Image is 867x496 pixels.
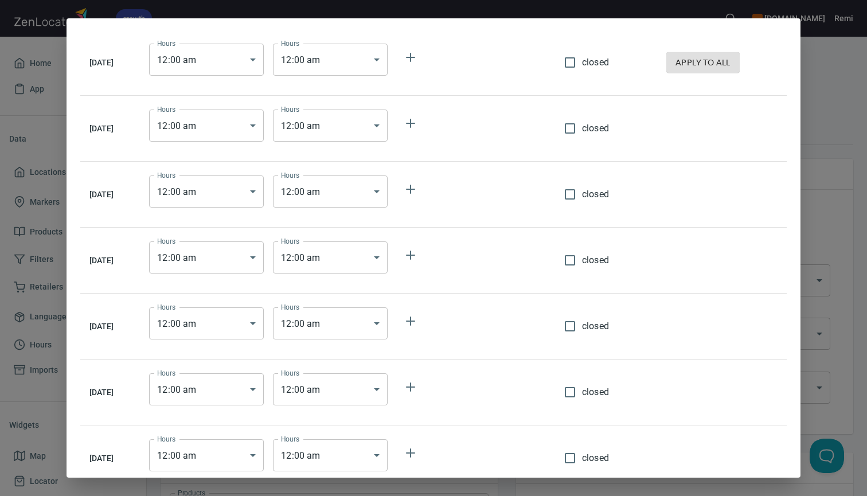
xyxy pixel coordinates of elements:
div: 12:00 am [273,241,388,274]
span: apply to all [675,56,731,70]
h6: [DATE] [89,56,131,69]
span: closed [582,451,609,465]
div: 12:00 am [273,175,388,208]
button: add more hours for Friday [397,307,424,335]
button: add more hours for Sunday [397,439,424,467]
div: 12:00 am [273,373,388,405]
span: closed [582,385,609,399]
h6: [DATE] [89,122,131,135]
div: 12:00 am [273,439,388,471]
span: closed [582,188,609,201]
button: add more hours for Tuesday [397,110,424,137]
button: add more hours for Saturday [397,373,424,401]
div: 12:00 am [149,241,264,274]
button: add more hours for Thursday [397,241,424,269]
span: closed [582,56,609,69]
h6: [DATE] [89,320,131,333]
div: 12:00 am [149,439,264,471]
div: 12:00 am [149,307,264,339]
span: closed [582,122,609,135]
div: 12:00 am [149,44,264,76]
div: 12:00 am [149,373,264,405]
button: add more hours for Wednesday [397,175,424,203]
span: closed [582,253,609,267]
div: 12:00 am [149,110,264,142]
h6: [DATE] [89,188,131,201]
div: 12:00 am [149,175,264,208]
h6: [DATE] [89,452,131,464]
span: closed [582,319,609,333]
div: 12:00 am [273,307,388,339]
div: 12:00 am [273,44,388,76]
button: add more hours for Monday [397,44,424,71]
h6: [DATE] [89,386,131,399]
h6: [DATE] [89,254,131,267]
div: 12:00 am [273,110,388,142]
button: apply to all [666,52,740,73]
